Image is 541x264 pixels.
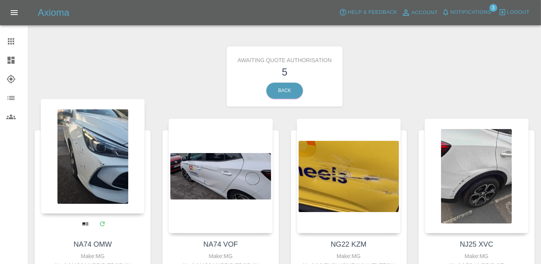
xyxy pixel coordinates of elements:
a: NA74 OMW [74,240,112,248]
button: Open drawer [5,3,24,22]
button: Help & Feedback [337,6,399,18]
button: Notifications [440,6,493,18]
div: Make: MG [427,251,527,261]
h6: Awaiting Quote Authorisation [233,52,337,65]
a: Back [266,83,303,99]
span: 3 [489,4,497,12]
div: Make: MG [299,251,399,261]
span: Account [412,8,438,17]
a: Account [399,6,440,19]
a: Modify [94,216,110,232]
button: Logout [497,6,532,18]
span: Notifications [451,8,491,17]
a: NJ25 XVC [460,240,493,248]
div: Make: MG [170,251,271,261]
div: Make: MG [42,251,143,261]
a: View [77,216,93,232]
a: NG22 KZM [331,240,367,248]
a: NA74 VOF [203,240,238,248]
span: Logout [507,8,530,17]
span: Help & Feedback [348,8,397,17]
h5: Axioma [38,6,69,19]
h3: 5 [233,65,337,79]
